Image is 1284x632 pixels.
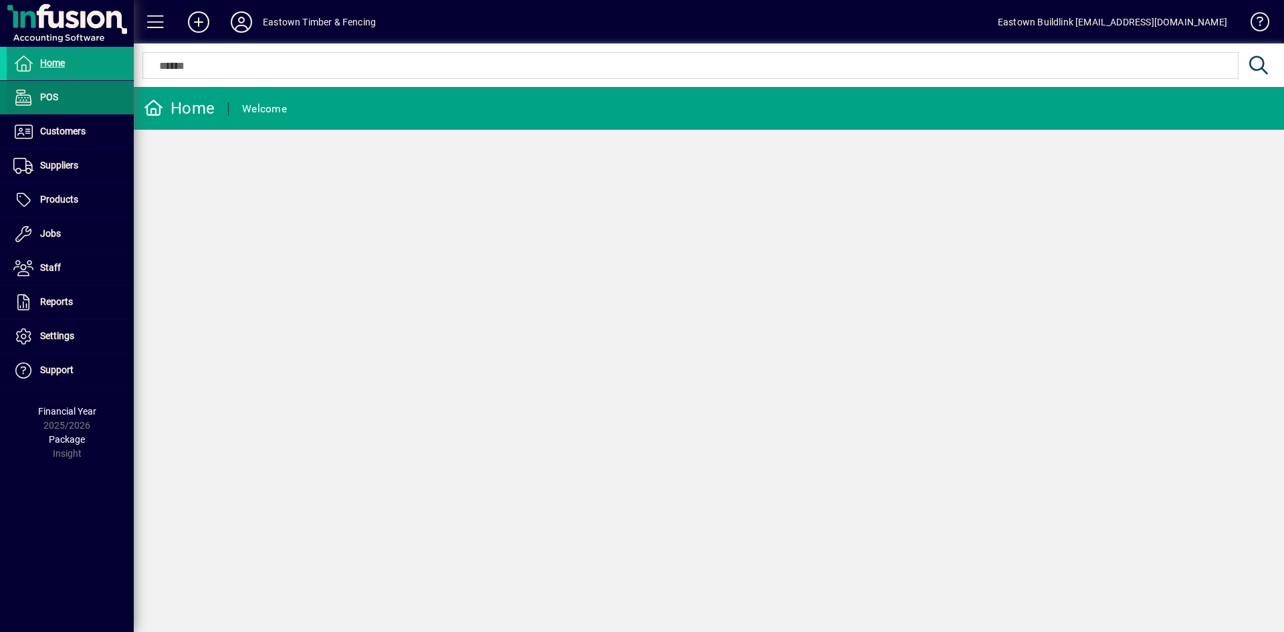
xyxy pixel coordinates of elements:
[177,10,220,34] button: Add
[40,228,61,239] span: Jobs
[7,320,134,353] a: Settings
[40,194,78,205] span: Products
[40,58,65,68] span: Home
[998,11,1227,33] div: Eastown Buildlink [EMAIL_ADDRESS][DOMAIN_NAME]
[40,364,74,375] span: Support
[40,262,61,273] span: Staff
[7,115,134,148] a: Customers
[263,11,376,33] div: Eastown Timber & Fencing
[40,330,74,341] span: Settings
[40,126,86,136] span: Customers
[7,251,134,285] a: Staff
[7,149,134,183] a: Suppliers
[144,98,215,119] div: Home
[220,10,263,34] button: Profile
[1241,3,1267,46] a: Knowledge Base
[40,160,78,171] span: Suppliers
[7,81,134,114] a: POS
[49,434,85,445] span: Package
[38,406,96,417] span: Financial Year
[242,98,287,120] div: Welcome
[40,92,58,102] span: POS
[7,354,134,387] a: Support
[7,286,134,319] a: Reports
[40,296,73,307] span: Reports
[7,217,134,251] a: Jobs
[7,183,134,217] a: Products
